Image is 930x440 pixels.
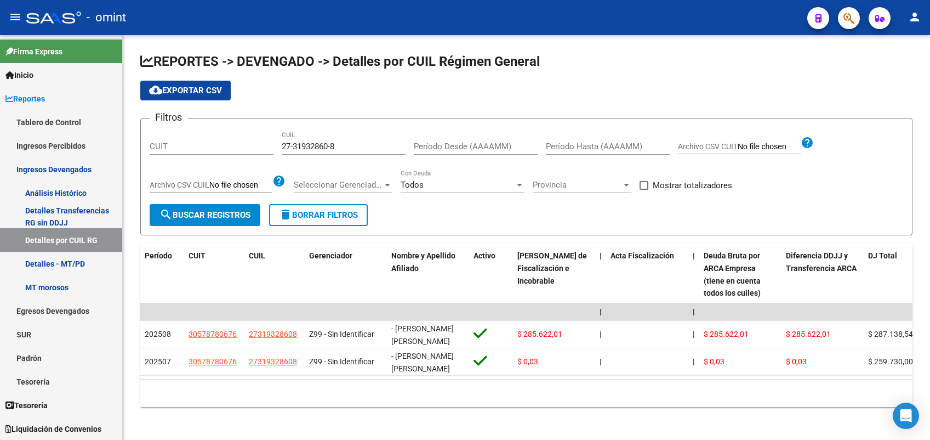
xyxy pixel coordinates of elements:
span: $ 285.622,01 [517,330,562,339]
span: Liquidación de Convenios [5,423,101,435]
span: | [600,307,602,316]
span: Tesorería [5,399,48,411]
datatable-header-cell: Activo [469,244,513,305]
span: Nombre y Apellido Afiliado [391,251,455,273]
span: Firma Express [5,46,62,58]
span: | [693,330,694,339]
span: Z99 - Sin Identificar [309,357,374,366]
datatable-header-cell: Período [140,244,184,305]
span: Inicio [5,69,33,81]
datatable-header-cell: Diferencia DDJJ y Transferencia ARCA [781,244,864,305]
span: Diferencia DDJJ y Transferencia ARCA [786,251,857,273]
span: 30578780676 [189,357,237,366]
span: 202508 [145,330,171,339]
mat-icon: help [801,136,814,149]
span: - [PERSON_NAME] [PERSON_NAME] [391,324,454,346]
span: 27319328608 [249,330,297,339]
mat-icon: person [908,10,921,24]
span: | [600,330,601,339]
span: Reportes [5,93,45,105]
datatable-header-cell: Deuda Bruta por ARCA Empresa (tiene en cuenta todos los cuiles) [699,244,781,305]
span: | [600,251,602,260]
datatable-header-cell: | [595,244,606,305]
span: $ 0,03 [704,357,724,366]
span: Deuda Bruta por ARCA Empresa (tiene en cuenta todos los cuiles) [704,251,761,297]
span: Z99 - Sin Identificar [309,330,374,339]
span: Seleccionar Gerenciador [294,180,383,190]
span: CUIL [249,251,265,260]
h3: Filtros [150,110,187,125]
datatable-header-cell: Deuda Bruta Neto de Fiscalización e Incobrable [513,244,595,305]
span: $ 0,03 [517,357,538,366]
span: $ 259.730,00 [868,357,913,366]
span: - [PERSON_NAME] [PERSON_NAME] [391,352,454,373]
span: | [693,357,694,366]
span: 30578780676 [189,330,237,339]
button: Buscar Registros [150,204,260,226]
span: 202507 [145,357,171,366]
span: | [693,251,695,260]
mat-icon: menu [9,10,22,24]
mat-icon: delete [279,208,292,221]
input: Archivo CSV CUIT [738,142,801,152]
datatable-header-cell: CUIT [184,244,244,305]
datatable-header-cell: CUIL [244,244,305,305]
mat-icon: help [272,174,286,188]
span: DJ Total [868,251,897,260]
button: Exportar CSV [140,81,231,100]
span: $ 285.622,01 [786,330,831,339]
span: Archivo CSV CUIL [150,180,209,189]
span: Período [145,251,172,260]
span: Mostrar totalizadores [653,179,732,192]
span: | [693,307,695,316]
span: [PERSON_NAME] de Fiscalización e Incobrable [517,251,587,285]
mat-icon: cloud_download [149,83,162,97]
span: Acta Fiscalización [611,251,674,260]
span: REPORTES -> DEVENGADO -> Detalles por CUIL Régimen General [140,54,540,69]
span: $ 0,03 [786,357,807,366]
datatable-header-cell: | [688,244,699,305]
span: Buscar Registros [159,210,250,220]
span: Provincia [533,180,621,190]
datatable-header-cell: Nombre y Apellido Afiliado [387,244,469,305]
span: CUIT [189,251,206,260]
span: Todos [401,180,424,190]
span: Archivo CSV CUIT [678,142,738,151]
datatable-header-cell: Acta Fiscalización [606,244,688,305]
span: Activo [473,251,495,260]
span: $ 285.622,01 [704,330,749,339]
span: Exportar CSV [149,86,222,95]
span: Borrar Filtros [279,210,358,220]
span: 27319328608 [249,357,297,366]
mat-icon: search [159,208,173,221]
button: Borrar Filtros [269,204,368,226]
span: - omint [87,5,126,30]
datatable-header-cell: Gerenciador [305,244,387,305]
span: | [600,357,601,366]
input: Archivo CSV CUIL [209,180,272,190]
span: Gerenciador [309,251,352,260]
div: Open Intercom Messenger [893,403,919,429]
span: $ 287.138,54 [868,330,913,339]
